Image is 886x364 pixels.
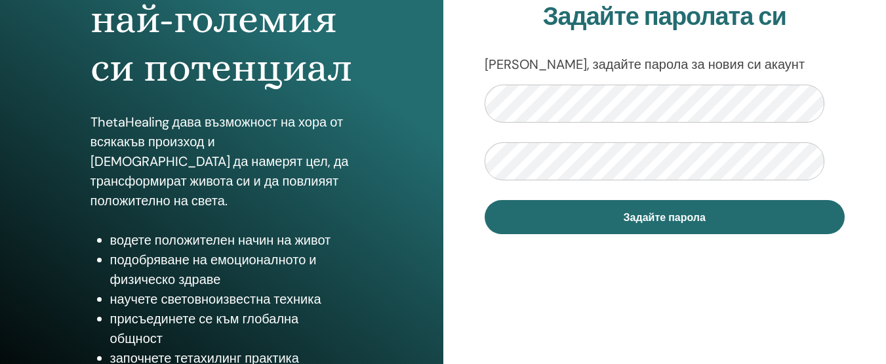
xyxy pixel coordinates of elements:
[110,289,353,309] li: научете световноизвестна техника
[485,2,845,32] h2: Задайте паролата си
[91,112,353,211] p: ThetaHealing дава възможност на хора от всякакъв произход и [DEMOGRAPHIC_DATA] да намерят цел, да...
[485,54,845,74] p: [PERSON_NAME], задайте парола за новия си акаунт
[110,250,353,289] li: подобряване на емоционалното и физическо здраве
[485,200,845,234] button: Задайте парола
[624,211,706,224] span: Задайте парола
[110,309,353,348] li: присъединете се към глобална общност
[110,230,353,250] li: водете положителен начин на живот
